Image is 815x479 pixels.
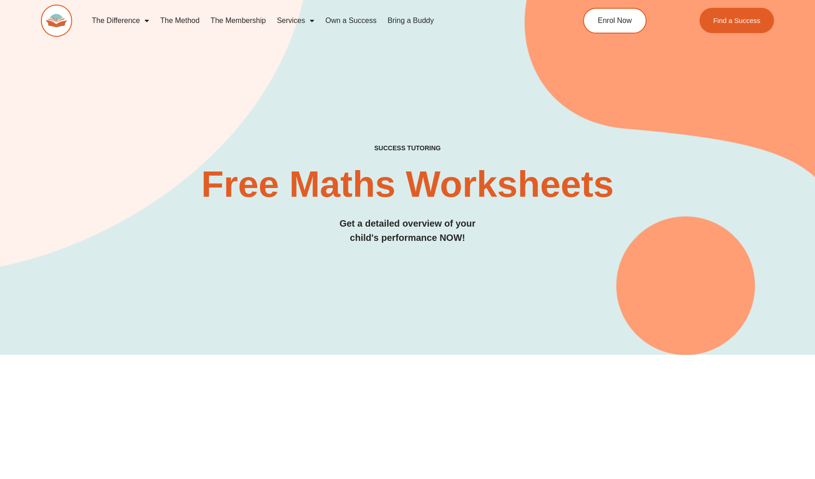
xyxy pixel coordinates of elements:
h4: SUCCESS TUTORING​ [41,144,775,152]
nav: Menu [87,10,541,31]
a: The Membership [205,10,272,31]
span: Find a Success [713,17,761,24]
h2: Free Maths Worksheets​ [41,166,775,203]
a: Own a Success [320,10,382,31]
a: Find a Success [699,8,775,33]
a: The Method [155,10,205,31]
span: Enrol Now [598,17,632,24]
h3: Get a detailed overview of your child's performance NOW! [41,217,775,245]
a: Bring a Buddy [382,10,439,31]
a: The Difference [87,10,155,31]
a: Services [272,10,320,31]
a: Enrol Now [583,8,647,34]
